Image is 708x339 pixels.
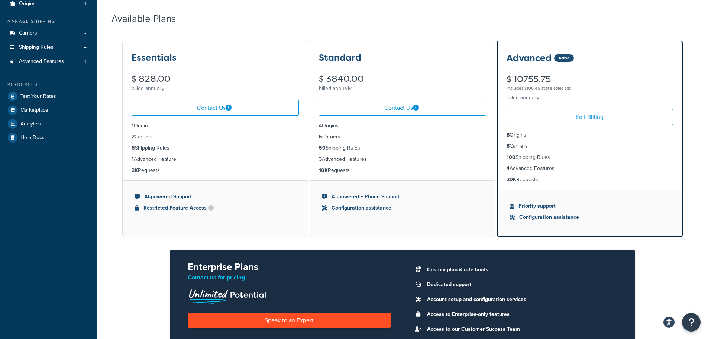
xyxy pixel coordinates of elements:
[132,166,138,174] strong: 2K
[132,133,299,141] li: Carriers
[319,53,361,63] h3: Standard
[319,83,486,94] div: billed annually
[319,144,486,152] li: Shipping Rules
[20,121,41,127] span: Analytics
[510,202,670,210] li: Priority support
[319,144,326,152] strong: 50
[6,41,91,54] a: Shipping Rules
[135,204,296,212] li: Restricted Feature Access
[319,133,322,141] strong: 6
[132,53,177,63] h3: Essentials
[554,54,574,62] div: Active
[507,142,510,150] strong: 8
[6,18,91,25] div: Manage Shipping
[19,30,37,36] span: Carriers
[6,55,91,68] a: Advanced Features 3
[507,164,673,173] li: Advanced Features
[6,117,91,131] a: Analytics
[132,122,134,129] strong: 1
[507,53,552,63] h3: Advanced
[84,58,86,65] span: 3
[322,193,483,201] li: AI-powered + Phone Support
[6,26,91,40] a: Carriers
[135,193,296,201] li: AI-powered Support
[132,74,299,83] div: $ 828.00
[507,153,515,161] strong: 100
[132,122,299,130] li: Origin
[510,213,670,221] li: Configuration assistance
[322,204,483,212] li: Configuration assistance
[423,265,617,275] li: Custom plan & rate limits
[507,75,673,93] div: $ 10755.75
[507,164,510,172] strong: 4
[6,131,91,144] a: Help Docs
[132,155,299,163] li: Advanced Feature
[132,166,299,175] li: Requests
[319,166,328,174] strong: 10K
[85,1,86,7] span: 1
[319,133,486,141] li: Carriers
[423,294,617,305] li: Account setup and configuration services
[132,144,299,152] li: Shipping Rules
[507,131,673,139] li: Origins
[319,166,486,175] li: Requests
[423,309,617,320] li: Access to Enterprise-only features
[132,100,299,116] a: Contact Us
[188,272,391,283] p: Contact us for pricing
[507,109,673,125] a: Edit Billing
[507,176,516,183] strong: 20K
[6,103,91,117] a: Marketplace
[319,100,486,116] a: Contact Us
[19,58,64,65] span: Advanced Features
[319,155,486,163] li: Advanced Features
[132,83,299,94] div: billed annually
[188,287,266,304] img: Unlimited Potential
[507,93,673,103] div: billed annually
[188,313,391,328] a: Speak to an Expert
[423,324,617,335] li: Access to our Customer Success Team
[20,107,48,113] span: Marketplace
[682,313,701,332] button: Open Resource Center
[319,74,486,83] div: $ 3840.00
[6,90,91,103] a: Test Your Rates
[6,81,91,88] div: Resources
[319,122,486,130] li: Origins
[132,155,134,163] strong: 1
[507,131,510,139] strong: 8
[319,155,322,163] strong: 3
[507,176,673,184] li: Requests
[423,279,617,290] li: Dedicated support
[507,153,673,161] li: Shipping Rules
[188,262,391,272] h2: Enterprise Plans
[507,84,673,93] div: Includes $106.49 state sales tax
[20,135,45,141] span: Help Docs
[132,144,135,152] strong: 5
[319,122,322,129] strong: 4
[132,133,135,141] strong: 2
[6,55,91,68] li: Advanced Features
[507,142,673,150] li: Carriers
[19,44,54,51] span: Shipping Rules
[19,1,36,7] span: Origins
[111,13,187,24] h2: Available Plans
[20,93,56,100] span: Test Your Rates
